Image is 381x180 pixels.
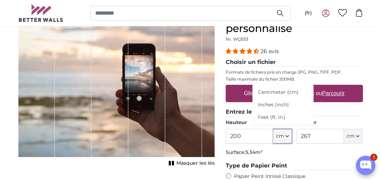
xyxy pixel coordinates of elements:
a: Feet (ft. in.) [252,111,314,124]
span: Nr. WQ553 [226,36,248,42]
img: Betterwalls [18,4,64,22]
label: Largeur [296,119,363,126]
span: 5.34m² [246,149,263,155]
div: 1 of 1 [18,10,215,168]
u: Parcourir [322,90,345,96]
a: Centimeter (cm) [252,86,314,99]
p: Formats de fichiers pris en charge JPG, PNG, TIFF, PDF. [226,69,363,75]
div: 1 [370,154,378,161]
span: 4.54 stars [226,48,260,55]
button: Masquer les lés [167,158,215,168]
label: Hauteur [226,119,292,126]
legend: Type de Papier Peint [226,162,363,170]
button: cm [273,129,292,144]
p: Surface: [226,149,363,156]
legend: Choisir un fichier [226,58,363,67]
button: (fr) [299,7,317,19]
button: Open chatbox [356,156,375,175]
a: Inches (inch) [252,99,314,111]
span: cm [276,133,284,140]
p: Taille maximale du fichier 200MB. [226,76,363,82]
span: cm [347,133,355,140]
button: cm [344,129,363,144]
label: Glissez-déposez vos fichiers ou [241,87,347,100]
span: 26 avis [260,48,279,55]
legend: Entrez le format préféré: [226,108,363,116]
span: Masquer les lés [176,160,215,167]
